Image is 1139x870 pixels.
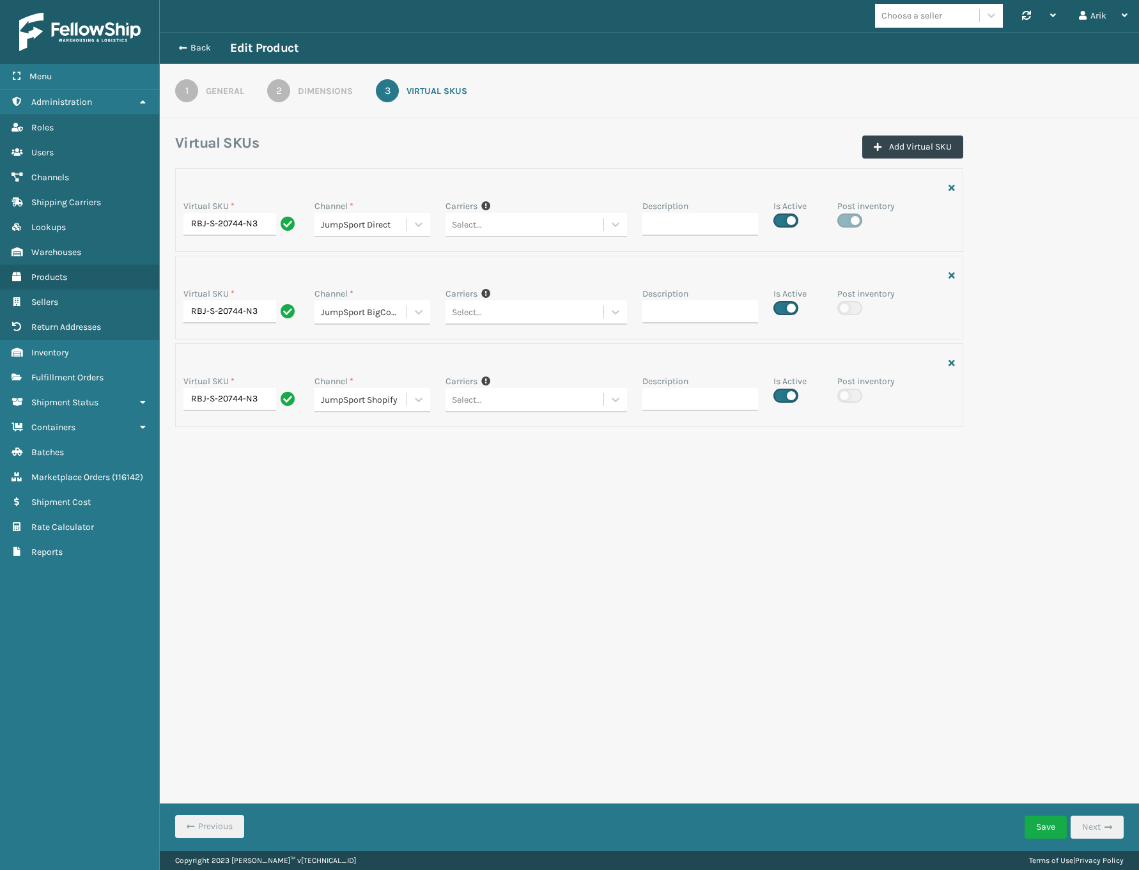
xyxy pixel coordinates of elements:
span: Inventory [31,347,69,358]
span: Roles [31,122,54,133]
label: Description [642,199,688,213]
span: Rate Calculator [31,522,94,532]
div: Dimensions [298,84,353,98]
label: Post inventory [837,199,895,213]
span: ( 116142 ) [112,472,143,483]
label: Channel [314,375,353,388]
label: Virtual SKU [183,375,235,388]
span: Containers [31,422,75,433]
h3: Virtual SKUs [175,134,259,153]
span: Fulfillment Orders [31,372,104,383]
div: JumpSport BigCommerce [321,306,408,319]
button: Add Virtual SKU [862,136,963,159]
label: Virtual SKU [183,287,235,300]
label: Is Active [773,375,807,388]
label: Is Active [773,287,807,300]
span: Return Addresses [31,322,101,332]
label: Channel [314,199,353,213]
span: Menu [29,71,52,82]
span: Shipment Status [31,397,98,408]
label: Channel [314,287,353,300]
div: JumpSport Shopify [321,393,408,407]
div: | [1029,851,1124,870]
label: Post inventory [837,287,895,300]
span: Users [31,147,54,158]
div: 2 [267,79,290,102]
label: Description [642,287,688,300]
label: Description [642,375,688,388]
div: 1 [175,79,198,102]
button: Next [1071,816,1124,839]
label: Carriers [446,375,477,388]
span: Shipment Cost [31,497,91,508]
span: Sellers [31,297,58,307]
h3: Edit Product [230,40,298,56]
span: Products [31,272,67,283]
label: Is Active [773,199,807,213]
div: Select... [452,218,482,231]
label: Carriers [446,199,477,213]
span: Shipping Carriers [31,197,101,208]
button: Previous [175,815,244,838]
img: logo [19,13,141,51]
div: Virtual SKUs [407,84,467,98]
span: Batches [31,447,64,458]
div: General [206,84,244,98]
label: Virtual SKU [183,199,235,213]
span: Reports [31,547,63,557]
span: Marketplace Orders [31,472,110,483]
div: JumpSport Direct [321,218,408,231]
button: Back [171,42,230,54]
label: Carriers [446,287,477,300]
span: Administration [31,97,92,107]
span: Channels [31,172,69,183]
div: Select... [452,393,482,407]
div: 3 [376,79,399,102]
div: Select... [452,306,482,319]
div: Choose a seller [881,9,942,22]
span: Lookups [31,222,66,233]
p: Copyright 2023 [PERSON_NAME]™ v [TECHNICAL_ID] [175,851,356,870]
span: Warehouses [31,247,81,258]
button: Save [1025,816,1067,839]
label: Post inventory [837,375,895,388]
